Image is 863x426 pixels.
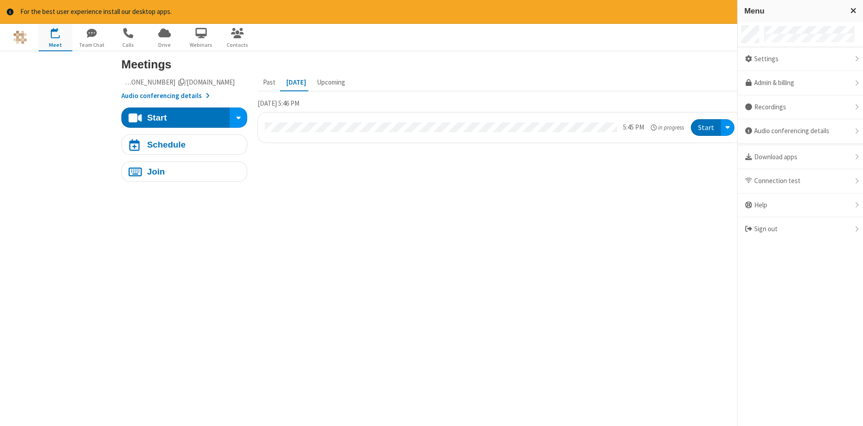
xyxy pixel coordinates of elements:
[121,108,230,128] button: Start
[281,74,311,91] button: [DATE]
[75,41,109,49] span: Team Chat
[738,71,863,95] a: Admin & billing
[311,74,351,91] button: Upcoming
[691,119,721,136] button: Start
[230,108,247,128] button: Start conference options
[738,193,863,218] div: Help
[121,161,247,182] button: Join
[258,74,281,91] button: Past
[20,7,789,17] div: For the best user experience install our desktop apps.
[147,113,167,122] div: Start
[121,77,247,101] section: Account details
[13,31,27,44] img: QA Selenium DO NOT DELETE OR CHANGE
[121,91,209,101] button: Audio conferencing details
[744,7,843,15] h3: Menu
[738,95,863,120] div: Recordings
[651,123,684,132] em: in progress
[121,58,742,71] h3: Meetings
[121,135,247,155] button: Schedule
[58,29,63,36] div: 1
[738,145,863,170] div: Download apps
[721,119,734,136] div: Open menu
[94,78,235,86] span: Copy my meeting room link
[221,41,254,49] span: Contacts
[623,122,644,133] div: 5:45 PM
[148,41,182,49] span: Drive
[738,169,863,193] div: Connection test
[258,99,299,108] span: [DATE] 5:46 PM
[147,140,186,149] div: Schedule
[258,98,742,150] section: Today's Meetings
[738,119,863,143] div: Audio conferencing details
[184,41,218,49] span: Webinars
[147,167,165,176] div: Join
[738,47,863,72] div: Settings
[121,77,235,88] button: Copy my meeting room linkCopy my meeting room link
[738,217,863,241] div: Sign out
[39,41,72,49] span: Meet
[111,41,145,49] span: Calls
